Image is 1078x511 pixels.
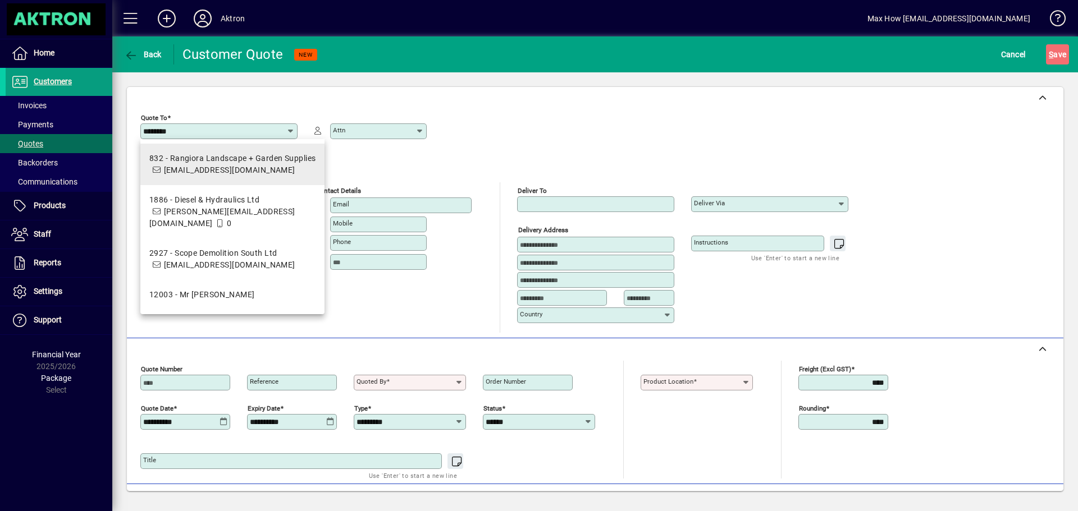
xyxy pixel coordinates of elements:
[227,219,231,228] span: 0
[221,10,245,27] div: Aktron
[143,456,156,464] mat-label: Title
[112,44,174,65] app-page-header-button: Back
[141,114,167,122] mat-label: Quote To
[354,404,368,412] mat-label: Type
[6,172,112,191] a: Communications
[149,207,295,228] span: [PERSON_NAME][EMAIL_ADDRESS][DOMAIN_NAME]
[6,115,112,134] a: Payments
[32,350,81,359] span: Financial Year
[867,10,1030,27] div: Max How [EMAIL_ADDRESS][DOMAIN_NAME]
[141,365,182,372] mat-label: Quote number
[6,249,112,277] a: Reports
[6,134,112,153] a: Quotes
[11,158,58,167] span: Backorders
[751,251,839,264] mat-hint: Use 'Enter' to start a new line
[1049,50,1053,59] span: S
[34,48,54,57] span: Home
[6,306,112,334] a: Support
[987,490,1033,508] span: Product
[333,126,345,134] mat-label: Attn
[799,365,851,372] mat-label: Freight (excl GST)
[998,44,1029,65] button: Cancel
[333,200,349,208] mat-label: Email
[6,278,112,306] a: Settings
[34,287,62,296] span: Settings
[483,404,502,412] mat-label: Status
[182,45,284,63] div: Customer Quote
[981,489,1038,509] button: Product
[11,139,43,148] span: Quotes
[333,238,351,246] mat-label: Phone
[518,187,547,195] mat-label: Deliver To
[1049,45,1066,63] span: ave
[799,404,826,412] mat-label: Rounding
[121,44,165,65] button: Back
[1046,44,1069,65] button: Save
[141,404,173,412] mat-label: Quote date
[34,258,61,267] span: Reports
[140,280,325,310] mat-option: 12003 - Mr John Gardner
[6,96,112,115] a: Invoices
[333,219,353,227] mat-label: Mobile
[41,374,71,383] span: Package
[34,229,51,238] span: Staff
[11,177,77,186] span: Communications
[6,220,112,248] a: Staff
[248,404,280,412] mat-label: Expiry date
[1042,2,1064,39] a: Knowledge Base
[1001,45,1026,63] span: Cancel
[6,39,112,67] a: Home
[694,199,725,207] mat-label: Deliver via
[149,289,255,301] div: 12003 - Mr [PERSON_NAME]
[149,194,316,206] div: 1886 - Diesel & Hydraulics Ltd
[140,185,325,238] mat-option: 1886 - Diesel & Hydraulics Ltd
[164,260,295,269] span: [EMAIL_ADDRESS][DOMAIN_NAME]
[124,50,162,59] span: Back
[164,165,295,174] span: [EMAIL_ADDRESS][DOMAIN_NAME]
[34,77,72,86] span: Customers
[149,247,295,259] div: 2927 - Scope Demolition South Ltd
[140,144,325,185] mat-option: 832 - Rangiora Landscape + Garden Supplies
[149,8,185,29] button: Add
[357,378,386,385] mat-label: Quoted by
[643,378,693,385] mat-label: Product location
[6,192,112,220] a: Products
[250,378,278,385] mat-label: Reference
[185,8,221,29] button: Profile
[486,378,526,385] mat-label: Order number
[140,238,325,280] mat-option: 2927 - Scope Demolition South Ltd
[34,201,66,210] span: Products
[149,153,316,164] div: 832 - Rangiora Landscape + Garden Supplies
[11,120,53,129] span: Payments
[299,51,313,58] span: NEW
[34,315,62,324] span: Support
[694,238,728,246] mat-label: Instructions
[11,101,47,110] span: Invoices
[520,310,542,318] mat-label: Country
[6,153,112,172] a: Backorders
[369,469,457,482] mat-hint: Use 'Enter' to start a new line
